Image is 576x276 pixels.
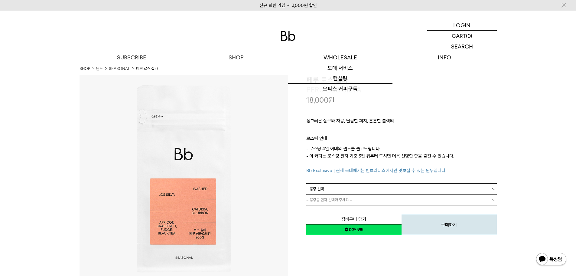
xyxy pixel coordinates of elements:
p: INFO [392,52,497,63]
a: 신규 회원 가입 시 3,000원 할인 [259,3,317,8]
a: LOGIN [427,20,497,31]
p: LOGIN [453,20,470,30]
a: 원두 [96,66,103,72]
span: = 용량을 먼저 선택해 주세요 = [306,195,352,205]
p: - 로스팅 4일 이내의 원두를 출고드립니다. - 이 커피는 로스팅 일자 기준 3일 뒤부터 드시면 더욱 선명한 향을 즐길 수 있습니다. [306,145,497,174]
p: 로스팅 안내 [306,135,497,145]
a: SUBSCRIBE [80,52,184,63]
h3: 페루 로스 실바 [306,75,497,85]
a: SHOP [80,66,90,72]
p: 싱그러운 살구와 자몽, 달콤한 퍼지, 은은한 블랙티 [306,117,497,128]
p: WHOLESALE [288,52,392,63]
li: 페루 로스 실바 [136,66,158,72]
p: 18,000 [306,95,335,105]
p: PERU LOS SILVA [306,85,497,95]
p: (0) [466,31,472,41]
p: SEARCH [451,41,473,52]
span: = 용량 선택 = [306,184,327,194]
a: 오피스 커피구독 [288,84,392,94]
p: CART [452,31,466,41]
p: ㅤ [306,128,497,135]
a: 도매 서비스 [288,63,392,73]
a: 새창 [306,224,402,235]
img: 카카오톡 채널 1:1 채팅 버튼 [535,252,567,267]
button: 장바구니 담기 [306,214,402,224]
a: SEASONAL [109,66,130,72]
span: Bb Exclusive | 현재 국내에서는 빈브라더스에서만 맛보실 수 있는 원두입니다. [306,168,446,173]
a: SHOP [184,52,288,63]
a: 컨설팅 [288,73,392,84]
img: 로고 [281,31,295,41]
span: 원 [328,96,335,105]
a: CART (0) [427,31,497,41]
button: 구매하기 [402,214,497,235]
